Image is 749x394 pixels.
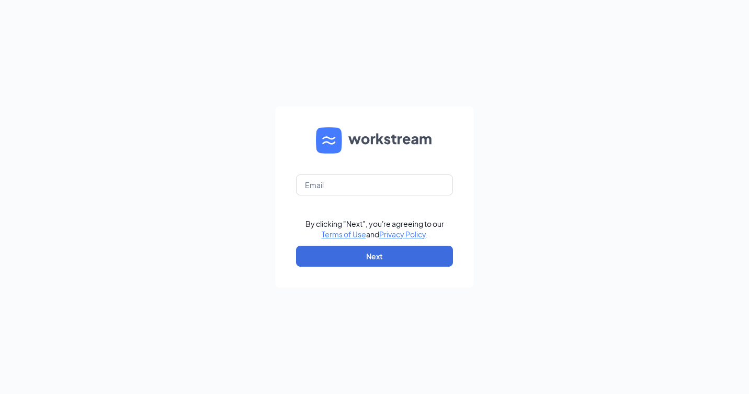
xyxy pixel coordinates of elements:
[322,229,366,239] a: Terms of Use
[296,174,453,195] input: Email
[379,229,426,239] a: Privacy Policy
[296,246,453,267] button: Next
[305,218,444,239] div: By clicking "Next", you're agreeing to our and .
[316,127,433,154] img: WS logo and Workstream text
